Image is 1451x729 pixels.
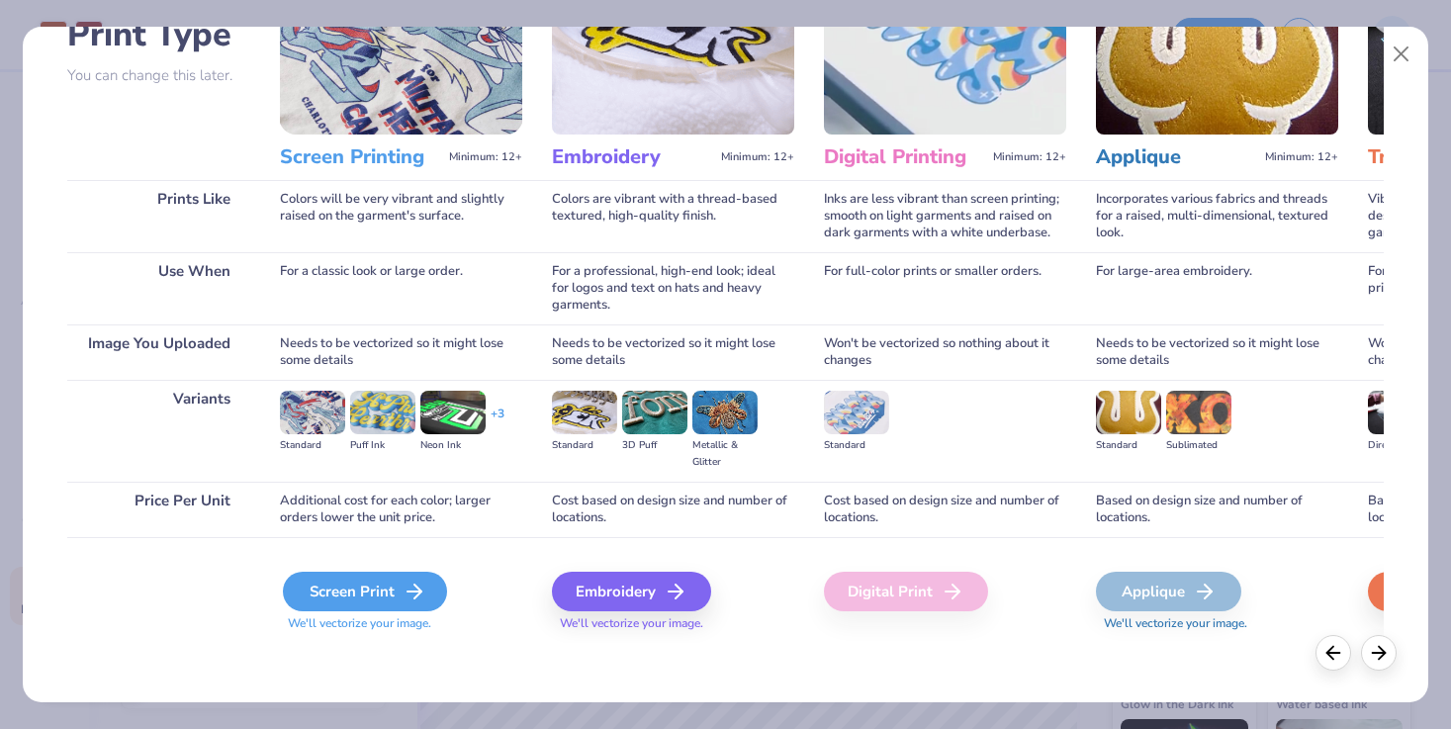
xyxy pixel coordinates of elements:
div: 3D Puff [622,437,687,454]
span: We'll vectorize your image. [280,615,522,632]
div: For full-color prints or smaller orders. [824,252,1066,324]
div: Direct-to-film [1368,437,1433,454]
div: Applique [1096,572,1241,611]
h3: Digital Printing [824,144,985,170]
div: Standard [824,437,889,454]
img: 3D Puff [622,391,687,434]
span: We'll vectorize your image. [552,615,794,632]
div: Incorporates various fabrics and threads for a raised, multi-dimensional, textured look. [1096,180,1338,252]
div: Sublimated [1166,437,1231,454]
div: Screen Print [283,572,447,611]
span: Minimum: 12+ [449,150,522,164]
div: Needs to be vectorized so it might lose some details [552,324,794,380]
button: Close [1383,36,1420,73]
div: Variants [67,380,250,482]
img: Standard [552,391,617,434]
img: Direct-to-film [1368,391,1433,434]
img: Standard [824,391,889,434]
div: Embroidery [552,572,711,611]
div: + 3 [491,406,504,439]
div: Won't be vectorized so nothing about it changes [824,324,1066,380]
span: Minimum: 12+ [1265,150,1338,164]
div: Based on design size and number of locations. [1096,482,1338,537]
div: Price Per Unit [67,482,250,537]
p: You can change this later. [67,67,250,84]
div: Standard [280,437,345,454]
div: Image You Uploaded [67,324,250,380]
div: Cost based on design size and number of locations. [824,482,1066,537]
div: Needs to be vectorized so it might lose some details [280,324,522,380]
img: Neon Ink [420,391,486,434]
img: Standard [1096,391,1161,434]
h3: Applique [1096,144,1257,170]
span: Minimum: 12+ [721,150,794,164]
div: For a professional, high-end look; ideal for logos and text on hats and heavy garments. [552,252,794,324]
h3: Screen Printing [280,144,441,170]
div: Inks are less vibrant than screen printing; smooth on light garments and raised on dark garments ... [824,180,1066,252]
img: Puff Ink [350,391,415,434]
h3: Embroidery [552,144,713,170]
div: Standard [1096,437,1161,454]
div: Colors will be very vibrant and slightly raised on the garment's surface. [280,180,522,252]
div: Use When [67,252,250,324]
div: For a classic look or large order. [280,252,522,324]
div: Prints Like [67,180,250,252]
div: Neon Ink [420,437,486,454]
div: Standard [552,437,617,454]
div: Needs to be vectorized so it might lose some details [1096,324,1338,380]
div: Metallic & Glitter [692,437,758,471]
div: Puff Ink [350,437,415,454]
div: For large-area embroidery. [1096,252,1338,324]
img: Sublimated [1166,391,1231,434]
span: Minimum: 12+ [993,150,1066,164]
img: Standard [280,391,345,434]
img: Metallic & Glitter [692,391,758,434]
span: We'll vectorize your image. [1096,615,1338,632]
div: Cost based on design size and number of locations. [552,482,794,537]
div: Colors are vibrant with a thread-based textured, high-quality finish. [552,180,794,252]
div: Additional cost for each color; larger orders lower the unit price. [280,482,522,537]
div: Digital Print [824,572,988,611]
